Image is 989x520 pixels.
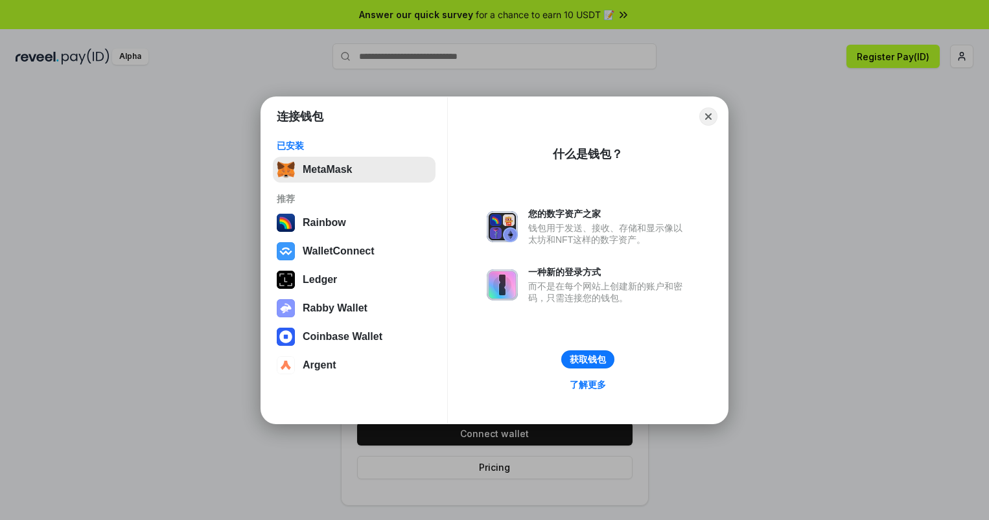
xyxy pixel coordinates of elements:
div: 已安装 [277,140,432,152]
img: svg+xml,%3Csvg%20width%3D%2228%22%20height%3D%2228%22%20viewBox%3D%220%200%2028%2028%22%20fill%3D... [277,356,295,374]
img: svg+xml,%3Csvg%20xmlns%3D%22http%3A%2F%2Fwww.w3.org%2F2000%2Fsvg%22%20fill%3D%22none%22%20viewBox... [277,299,295,317]
h1: 连接钱包 [277,109,323,124]
img: svg+xml,%3Csvg%20fill%3D%22none%22%20height%3D%2233%22%20viewBox%3D%220%200%2035%2033%22%20width%... [277,161,295,179]
img: svg+xml,%3Csvg%20xmlns%3D%22http%3A%2F%2Fwww.w3.org%2F2000%2Fsvg%22%20fill%3D%22none%22%20viewBox... [487,211,518,242]
div: 而不是在每个网站上创建新的账户和密码，只需连接您的钱包。 [528,280,689,304]
div: 您的数字资产之家 [528,208,689,220]
div: 一种新的登录方式 [528,266,689,278]
button: Close [699,107,717,126]
button: Argent [273,352,436,378]
div: 获取钱包 [570,354,606,365]
button: 获取钱包 [561,350,614,368]
button: MetaMask [273,157,436,183]
img: svg+xml,%3Csvg%20width%3D%2228%22%20height%3D%2228%22%20viewBox%3D%220%200%2028%2028%22%20fill%3D... [277,242,295,260]
div: 推荐 [277,193,432,205]
img: svg+xml,%3Csvg%20width%3D%22120%22%20height%3D%22120%22%20viewBox%3D%220%200%20120%20120%22%20fil... [277,214,295,232]
div: 钱包用于发送、接收、存储和显示像以太坊和NFT这样的数字资产。 [528,222,689,245]
img: svg+xml,%3Csvg%20width%3D%2228%22%20height%3D%2228%22%20viewBox%3D%220%200%2028%2028%22%20fill%3D... [277,328,295,346]
div: Rainbow [303,217,346,229]
a: 了解更多 [562,376,614,393]
img: svg+xml,%3Csvg%20xmlns%3D%22http%3A%2F%2Fwww.w3.org%2F2000%2Fsvg%22%20width%3D%2228%22%20height%3... [277,271,295,289]
div: Ledger [303,274,337,286]
div: MetaMask [303,164,352,175]
button: Rabby Wallet [273,295,436,321]
div: WalletConnect [303,245,375,257]
button: Coinbase Wallet [273,324,436,350]
button: Ledger [273,267,436,293]
div: Rabby Wallet [303,302,367,314]
button: Rainbow [273,210,436,236]
div: Coinbase Wallet [303,331,382,343]
div: 什么是钱包？ [553,146,623,162]
div: Argent [303,359,336,371]
button: WalletConnect [273,238,436,264]
div: 了解更多 [570,379,606,390]
img: svg+xml,%3Csvg%20xmlns%3D%22http%3A%2F%2Fwww.w3.org%2F2000%2Fsvg%22%20fill%3D%22none%22%20viewBox... [487,269,518,300]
